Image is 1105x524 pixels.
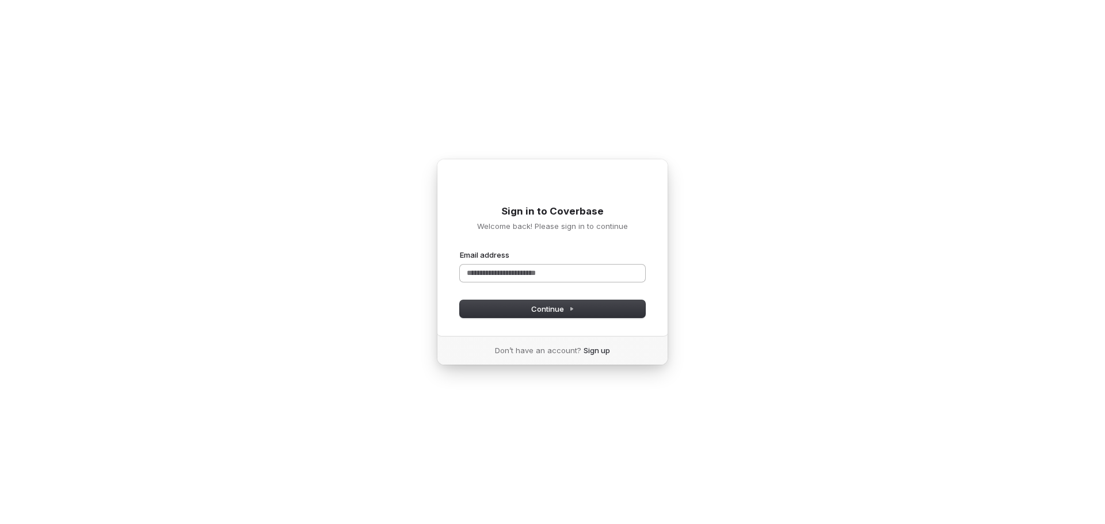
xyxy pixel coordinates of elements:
a: Sign up [584,345,610,355]
h1: Sign in to Coverbase [460,205,645,219]
button: Continue [460,300,645,318]
span: Don’t have an account? [495,345,581,355]
span: Continue [531,304,574,314]
label: Email address [460,250,509,260]
p: Welcome back! Please sign in to continue [460,221,645,231]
